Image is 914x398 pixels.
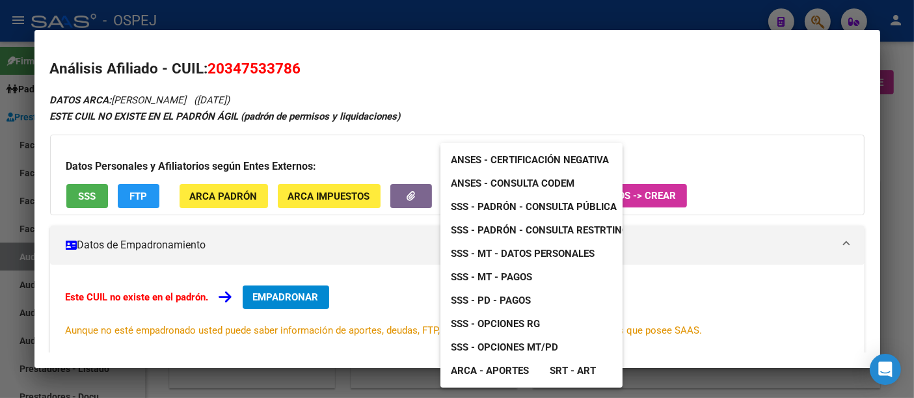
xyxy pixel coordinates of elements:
span: SSS - Opciones MT/PD [451,341,558,353]
span: SRT - ART [550,365,596,377]
a: SSS - MT - Datos Personales [440,242,605,265]
a: SSS - Padrón - Consulta Restrtingida [440,219,654,242]
div: Open Intercom Messenger [870,354,901,385]
a: SSS - Opciones MT/PD [440,336,569,359]
span: SSS - PD - Pagos [451,295,531,306]
span: ARCA - Aportes [451,365,529,377]
span: SSS - MT - Datos Personales [451,248,595,259]
a: SSS - MT - Pagos [440,265,543,289]
a: ANSES - Certificación Negativa [440,148,619,172]
span: SSS - Padrón - Consulta Restrtingida [451,224,644,236]
span: ANSES - Consulta CODEM [451,178,574,189]
span: ANSES - Certificación Negativa [451,154,609,166]
a: SSS - PD - Pagos [440,289,541,312]
a: ANSES - Consulta CODEM [440,172,585,195]
a: SRT - ART [539,359,606,382]
span: SSS - Padrón - Consulta Pública [451,201,617,213]
a: ARCA - Aportes [440,359,539,382]
a: SSS - Padrón - Consulta Pública [440,195,627,219]
span: SSS - MT - Pagos [451,271,532,283]
span: SSS - Opciones RG [451,318,540,330]
a: SSS - Opciones RG [440,312,550,336]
